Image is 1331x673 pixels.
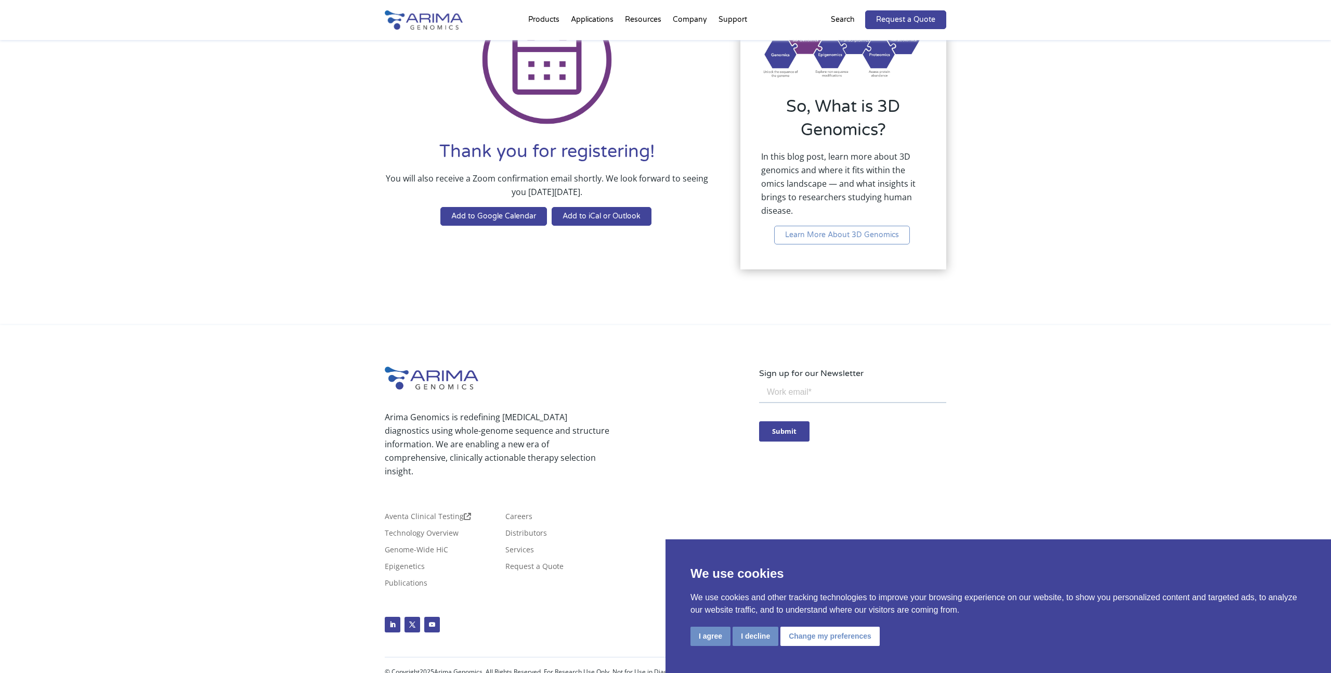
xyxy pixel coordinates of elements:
h1: Thank you for registering! [385,140,709,172]
h2: So, What is 3D Genomics? [761,95,925,150]
a: Follow on LinkedIn [385,617,400,632]
button: I agree [690,627,730,646]
a: Follow on Youtube [424,617,440,632]
a: Add to iCal or Outlook [552,207,651,226]
a: Publications [385,579,427,591]
p: We use cookies and other tracking technologies to improve your browsing experience on our website... [690,591,1306,616]
a: Learn More About 3D Genomics [774,226,910,244]
a: Services [505,546,534,558]
a: Careers [505,513,532,524]
iframe: Form 0 [759,380,946,448]
a: Distributors [505,529,547,541]
p: In this blog post, learn more about 3D genomics and where it fits within the omics landscape — an... [761,150,925,226]
button: Change my preferences [780,627,880,646]
a: Add to Google Calendar [440,207,547,226]
a: Follow on X [404,617,420,632]
a: Request a Quote [505,563,564,574]
p: Sign up for our Newsletter [759,367,946,380]
p: You will also receive a Zoom confirmation email shortly. We look forward to seeing you [DATE][DATE]. [385,172,709,207]
a: Request a Quote [865,10,946,29]
a: Technology Overview [385,529,459,541]
p: Arima Genomics is redefining [MEDICAL_DATA] diagnostics using whole-genome sequence and structure... [385,410,609,478]
button: I decline [733,627,778,646]
img: Arima-Genomics-logo [385,367,478,390]
p: Search [831,13,855,27]
a: Epigenetics [385,563,425,574]
a: Aventa Clinical Testing [385,513,471,524]
a: Genome-Wide HiC [385,546,448,558]
p: We use cookies [690,564,1306,583]
img: Arima-Genomics-logo [385,10,463,30]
